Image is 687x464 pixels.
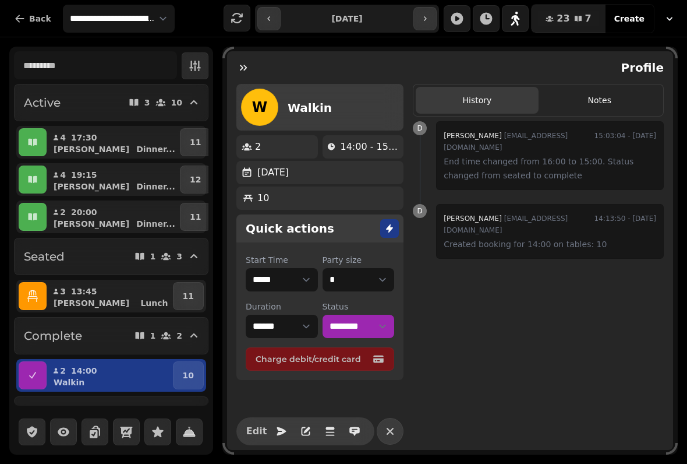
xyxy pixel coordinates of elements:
[585,14,592,23] span: 7
[49,282,171,310] button: 313:45[PERSON_NAME]Lunch
[59,169,66,181] p: 4
[444,129,585,154] div: [EMAIL_ADDRESS][DOMAIN_NAME]
[252,100,267,114] span: W
[150,332,156,340] p: 1
[417,208,423,215] span: D
[557,14,569,23] span: 23
[49,361,171,389] button: 214:00Walkin
[24,248,65,265] h2: Seated
[444,237,656,251] p: Created booking for 14:00 on tables: 10
[176,252,182,261] p: 3
[246,301,318,312] label: Duration
[136,218,175,230] p: Dinner ...
[245,420,268,443] button: Edit
[54,297,129,309] p: [PERSON_NAME]
[49,128,178,156] button: 417:30[PERSON_NAME]Dinner...
[54,377,84,388] p: Walkin
[71,365,97,377] p: 14:00
[59,206,66,218] p: 2
[257,191,269,205] p: 10
[594,212,656,237] time: 14:13:50 - [DATE]
[71,286,97,297] p: 13:45
[29,15,51,23] span: Back
[256,355,370,363] span: Charge debit/credit card
[594,129,656,154] time: 15:03:04 - [DATE]
[49,166,178,194] button: 419:15[PERSON_NAME]Dinner...
[190,136,201,148] p: 11
[71,132,97,143] p: 17:30
[173,361,204,389] button: 10
[59,132,66,143] p: 4
[417,125,423,132] span: D
[616,59,664,76] h2: Profile
[180,166,211,194] button: 12
[246,347,394,371] button: Charge debit/credit card
[24,328,82,344] h2: Complete
[144,99,150,107] p: 3
[71,206,97,218] p: 20:00
[24,94,61,111] h2: Active
[444,215,502,223] span: [PERSON_NAME]
[444,212,585,237] div: [EMAIL_ADDRESS][DOMAIN_NAME]
[288,100,332,116] h2: Walkin
[59,365,66,377] p: 2
[614,15,644,23] span: Create
[183,370,194,381] p: 10
[49,203,178,231] button: 220:00[PERSON_NAME]Dinner...
[140,297,168,309] p: Lunch
[323,301,395,312] label: Status
[180,128,211,156] button: 11
[255,140,261,154] p: 2
[190,174,201,185] p: 12
[171,99,182,107] p: 10
[444,132,502,140] span: [PERSON_NAME]
[246,220,334,237] h2: Quick actions
[136,181,175,192] p: Dinner ...
[416,87,538,114] button: History
[14,238,208,275] button: Seated13
[176,332,182,340] p: 2
[257,166,289,180] p: [DATE]
[532,5,605,33] button: 237
[323,254,395,266] label: Party size
[150,252,156,261] p: 1
[136,143,175,155] p: Dinner ...
[54,218,129,230] p: [PERSON_NAME]
[444,154,656,182] p: End time changed from 16:00 to 15:00. Status changed from seated to complete
[14,317,208,354] button: Complete12
[183,290,194,302] p: 11
[340,140,399,154] p: 14:00 - 15:00
[246,254,318,266] label: Start Time
[605,5,654,33] button: Create
[14,84,208,121] button: Active310
[190,211,201,223] p: 11
[71,169,97,181] p: 19:15
[539,87,661,114] button: Notes
[180,203,211,231] button: 11
[54,143,129,155] p: [PERSON_NAME]
[54,181,129,192] p: [PERSON_NAME]
[173,282,204,310] button: 11
[250,427,264,436] span: Edit
[5,5,61,33] button: Back
[14,396,208,434] button: Removed
[59,286,66,297] p: 3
